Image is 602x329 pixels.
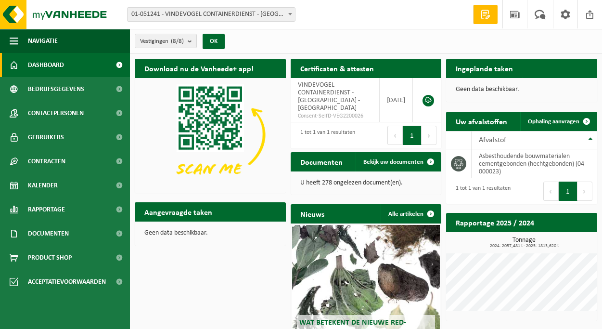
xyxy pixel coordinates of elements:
span: Contracten [28,149,65,173]
h2: Rapportage 2025 / 2024 [446,213,544,232]
span: Navigatie [28,29,58,53]
span: Acceptatievoorwaarden [28,270,106,294]
span: Contactpersonen [28,101,84,125]
button: 1 [403,126,422,145]
button: OK [203,34,225,49]
button: Next [422,126,436,145]
span: Consent-SelfD-VEG2200026 [298,112,372,120]
button: Previous [387,126,403,145]
span: Rapportage [28,197,65,222]
h2: Certificaten & attesten [291,59,384,78]
span: Ophaling aanvragen [528,118,579,125]
a: Alle artikelen [381,204,440,224]
img: Download de VHEPlus App [135,78,286,191]
span: Kalender [28,173,58,197]
h2: Ingeplande taken [446,59,523,78]
h2: Download nu de Vanheede+ app! [135,59,263,78]
span: Bekijk uw documenten [363,159,423,165]
h3: Tonnage [451,237,597,249]
count: (8/8) [171,38,184,44]
button: Vestigingen(8/8) [135,34,197,48]
span: VINDEVOGEL CONTAINERDIENST - [GEOGRAPHIC_DATA] - [GEOGRAPHIC_DATA] [298,81,360,112]
h2: Aangevraagde taken [135,202,222,221]
button: 1 [559,182,577,201]
span: Bedrijfsgegevens [28,77,84,101]
span: Dashboard [28,53,64,77]
p: U heeft 278 ongelezen document(en). [300,180,432,186]
span: Product Shop [28,246,72,270]
p: Geen data beschikbaar. [144,230,276,237]
h2: Nieuws [291,204,334,223]
span: Afvalstof [479,136,506,144]
h2: Uw afvalstoffen [446,112,517,131]
span: Documenten [28,222,69,246]
span: 01-051241 - VINDEVOGEL CONTAINERDIENST - OUDENAARDE - OUDENAARDE [128,8,295,21]
button: Next [577,182,592,201]
button: Previous [543,182,559,201]
a: Bekijk rapportage [525,232,596,251]
span: 2024: 2057,481 t - 2025: 1813,620 t [451,244,597,249]
td: [DATE] [380,78,413,122]
div: 1 tot 1 van 1 resultaten [451,181,511,202]
p: Geen data beschikbaar. [456,86,588,93]
span: Vestigingen [140,34,184,49]
td: asbesthoudende bouwmaterialen cementgebonden (hechtgebonden) (04-000023) [472,149,597,178]
span: 01-051241 - VINDEVOGEL CONTAINERDIENST - OUDENAARDE - OUDENAARDE [127,7,295,22]
a: Bekijk uw documenten [356,152,440,171]
h2: Documenten [291,152,352,171]
div: 1 tot 1 van 1 resultaten [295,125,355,146]
span: Gebruikers [28,125,64,149]
a: Ophaling aanvragen [520,112,596,131]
